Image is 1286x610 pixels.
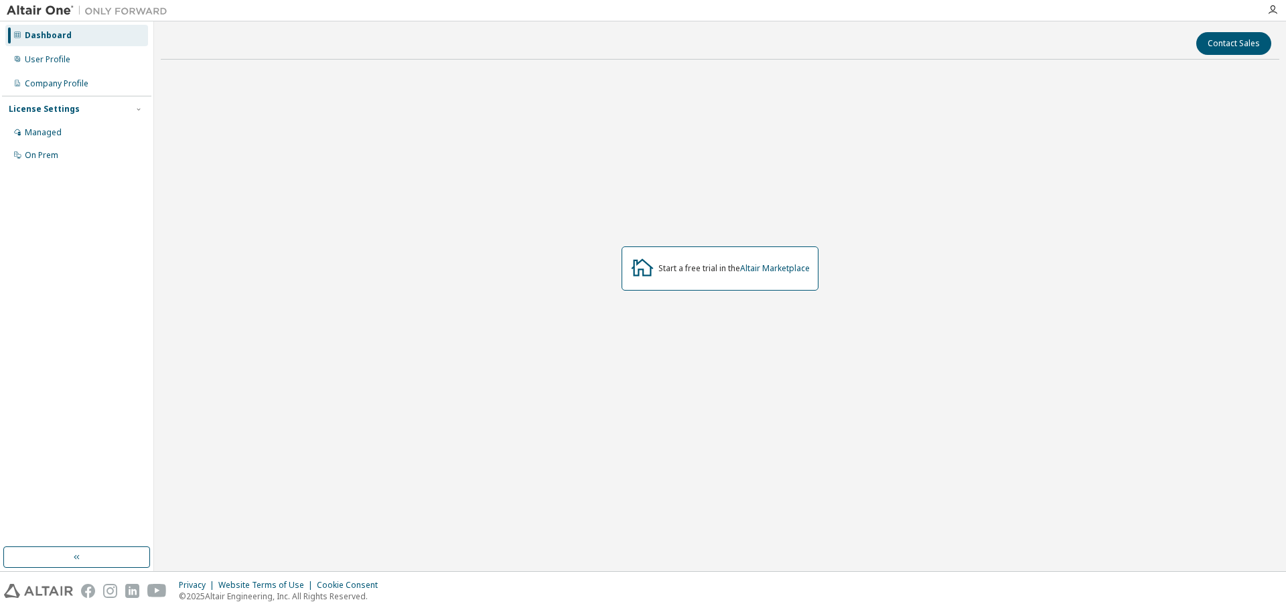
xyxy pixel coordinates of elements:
div: License Settings [9,104,80,115]
img: Altair One [7,4,174,17]
div: Website Terms of Use [218,580,317,591]
img: altair_logo.svg [4,584,73,598]
img: youtube.svg [147,584,167,598]
p: © 2025 Altair Engineering, Inc. All Rights Reserved. [179,591,386,602]
img: instagram.svg [103,584,117,598]
div: Company Profile [25,78,88,89]
img: facebook.svg [81,584,95,598]
div: Cookie Consent [317,580,386,591]
div: Dashboard [25,30,72,41]
img: linkedin.svg [125,584,139,598]
div: User Profile [25,54,70,65]
div: Managed [25,127,62,138]
div: Privacy [179,580,218,591]
button: Contact Sales [1196,32,1271,55]
a: Altair Marketplace [740,262,810,274]
div: Start a free trial in the [658,263,810,274]
div: On Prem [25,150,58,161]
